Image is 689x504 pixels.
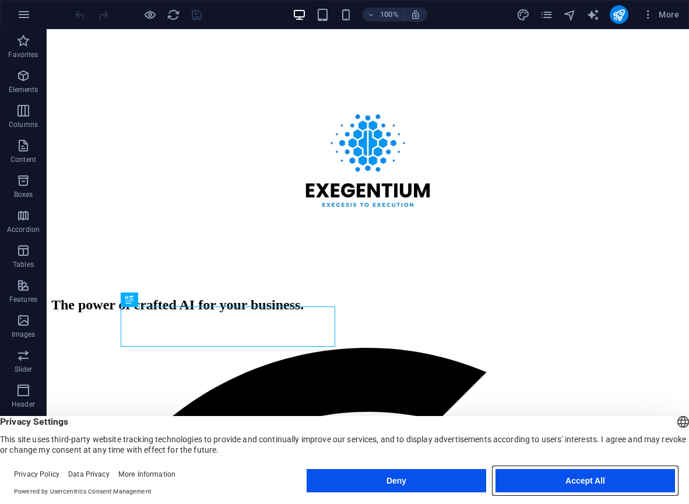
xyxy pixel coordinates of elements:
p: Accordion [7,225,40,234]
button: 100% [363,8,404,22]
button: Click here to leave preview mode and continue editing [143,8,157,22]
p: Boxes [14,190,33,199]
p: Tables [13,260,34,269]
p: Header [12,400,35,409]
i: Design (Ctrl+Alt+Y) [516,8,530,22]
p: Images [12,330,36,339]
span: More [642,9,679,20]
i: Reload page [167,8,180,22]
i: AI Writer [586,8,600,22]
h6: 100% [380,8,399,22]
button: navigator [563,8,577,22]
i: On resize automatically adjust zoom level to fit chosen device. [410,9,421,20]
p: Content [10,155,36,164]
p: Elements [9,85,38,94]
p: Favorites [8,50,38,59]
button: publish [610,5,628,24]
button: reload [166,8,180,22]
p: Slider [15,365,33,374]
button: text_generator [586,8,600,22]
i: Navigator [563,8,576,22]
p: Columns [9,120,38,129]
button: design [516,8,530,22]
button: More [638,5,684,24]
i: Publish [612,8,625,22]
i: Pages (Ctrl+Alt+S) [540,8,553,22]
button: pages [540,8,554,22]
p: Features [9,295,37,304]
